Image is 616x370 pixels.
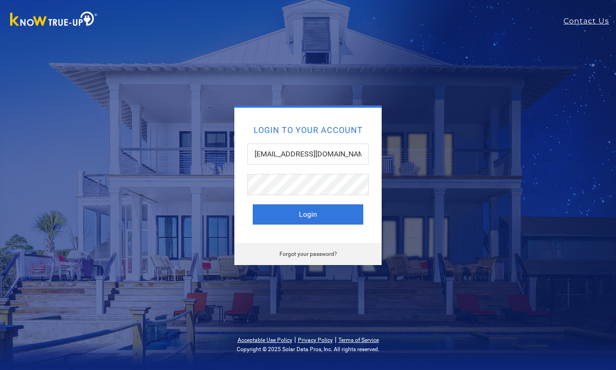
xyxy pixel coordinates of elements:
[335,335,337,344] span: |
[6,10,102,30] img: Know True-Up
[279,251,337,257] a: Forgot your password?
[253,204,363,225] button: Login
[294,335,296,344] span: |
[338,337,379,343] a: Terms of Service
[564,16,616,27] a: Contact Us
[298,337,333,343] a: Privacy Policy
[247,144,369,165] input: Email
[253,126,363,134] h2: Login to your account
[238,337,292,343] a: Acceptable Use Policy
